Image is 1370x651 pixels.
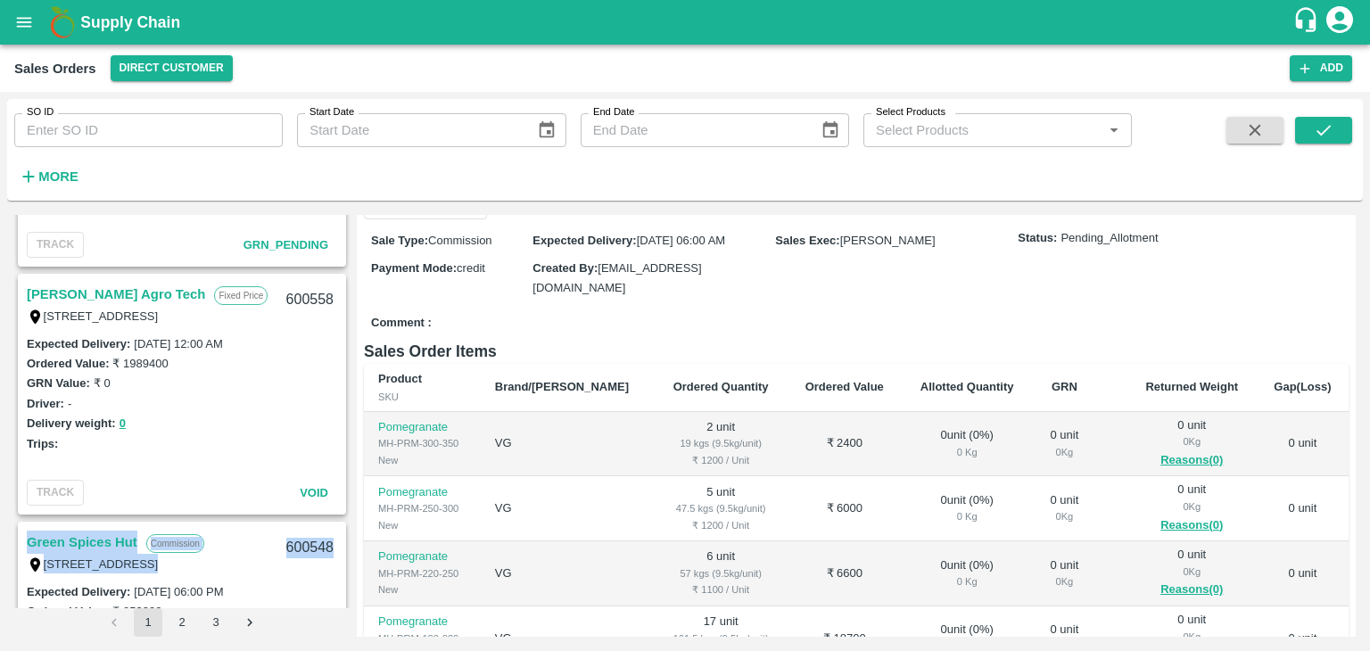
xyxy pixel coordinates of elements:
[805,380,884,393] b: Ordered Value
[297,113,523,147] input: Start Date
[655,476,788,541] td: 5 unit
[916,492,1018,525] div: 0 unit ( 0 %)
[27,585,130,598] label: Expected Delivery :
[80,10,1292,35] a: Supply Chain
[1046,557,1082,590] div: 0 unit
[1142,433,1242,449] div: 0 Kg
[840,234,936,247] span: [PERSON_NAME]
[378,500,466,516] div: MH-PRM-250-300
[593,105,634,119] label: End Date
[655,541,788,606] td: 6 unit
[134,585,223,598] label: [DATE] 06:00 PM
[1257,476,1349,541] td: 0 unit
[276,279,344,321] div: 600558
[45,4,80,40] img: logo
[27,357,109,370] label: Ordered Value:
[916,557,1018,590] div: 0 unit ( 0 %)
[371,234,428,247] label: Sale Type :
[1046,508,1082,524] div: 0 Kg
[1142,547,1242,600] div: 0 unit
[916,573,1018,589] div: 0 Kg
[655,412,788,477] td: 2 unit
[920,380,1014,393] b: Allotted Quantity
[134,608,162,637] button: page 1
[1046,427,1082,460] div: 0 unit
[481,476,655,541] td: VG
[457,261,485,275] span: credit
[112,605,161,618] label: ₹ 853200
[916,508,1018,524] div: 0 Kg
[1046,492,1082,525] div: 0 unit
[669,435,773,451] div: 19 kgs (9.5kg/unit)
[669,452,773,468] div: ₹ 1200 / Unit
[27,531,137,554] a: Green Spices Hut
[532,261,701,294] span: [EMAIL_ADDRESS][DOMAIN_NAME]
[235,608,264,637] button: Go to next page
[1142,580,1242,600] button: Reasons(0)
[168,608,196,637] button: Go to page 2
[788,541,903,606] td: ₹ 6600
[669,581,773,597] div: ₹ 1100 / Unit
[1018,230,1057,247] label: Status:
[481,412,655,477] td: VG
[916,427,1018,460] div: 0 unit ( 0 %)
[14,113,283,147] input: Enter SO ID
[68,397,71,410] label: -
[27,283,205,306] a: [PERSON_NAME] Agro Tech
[14,161,83,192] button: More
[276,527,344,569] div: 600548
[378,565,466,581] div: MH-PRM-220-250
[775,234,839,247] label: Sales Exec :
[1142,564,1242,580] div: 0 Kg
[532,261,598,275] label: Created By :
[27,397,64,410] label: Driver:
[1145,380,1238,393] b: Returned Weight
[916,444,1018,460] div: 0 Kg
[1142,629,1242,645] div: 0 Kg
[1142,499,1242,515] div: 0 Kg
[27,605,109,618] label: Ordered Value:
[14,57,96,80] div: Sales Orders
[1052,380,1077,393] b: GRN
[1142,482,1242,535] div: 0 unit
[112,357,168,370] label: ₹ 1989400
[869,119,1097,142] input: Select Products
[371,315,432,332] label: Comment :
[1142,515,1242,536] button: Reasons(0)
[378,435,466,451] div: MH-PRM-300-350
[146,534,204,553] p: Commission
[378,484,466,501] p: Pomegranate
[530,113,564,147] button: Choose date
[202,608,230,637] button: Go to page 3
[428,234,492,247] span: Commission
[1274,380,1331,393] b: Gap(Loss)
[27,337,130,350] label: Expected Delivery :
[27,437,58,450] label: Trips:
[1290,55,1352,81] button: Add
[378,389,466,405] div: SKU
[378,630,466,647] div: MH-PRM-180-220
[44,309,159,323] label: [STREET_ADDRESS]
[378,517,466,533] div: New
[1102,119,1126,142] button: Open
[813,113,847,147] button: Choose date
[44,557,159,571] label: [STREET_ADDRESS]
[364,339,1349,364] h6: Sales Order Items
[80,13,180,31] b: Supply Chain
[481,541,655,606] td: VG
[1257,541,1349,606] td: 0 unit
[637,234,725,247] span: [DATE] 06:00 AM
[134,337,222,350] label: [DATE] 12:00 AM
[788,412,903,477] td: ₹ 2400
[1292,6,1324,38] div: customer-support
[27,105,54,119] label: SO ID
[97,608,267,637] nav: pagination navigation
[243,238,328,251] span: GRN_Pending
[1257,412,1349,477] td: 0 unit
[1142,417,1242,471] div: 0 unit
[378,419,466,436] p: Pomegranate
[1142,450,1242,471] button: Reasons(0)
[38,169,78,184] strong: More
[378,614,466,630] p: Pomegranate
[27,416,116,430] label: Delivery weight:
